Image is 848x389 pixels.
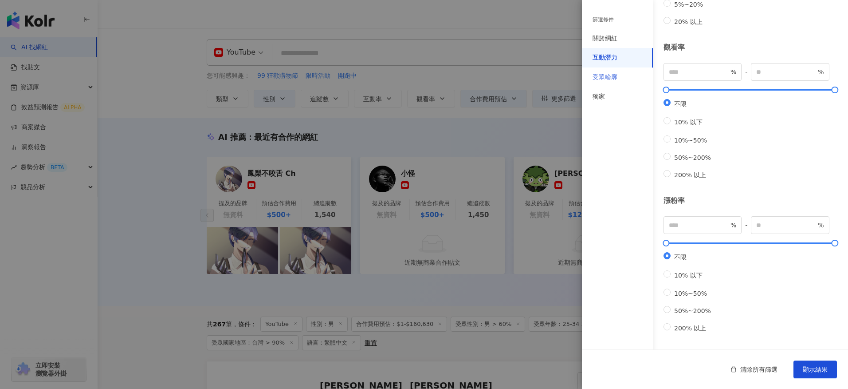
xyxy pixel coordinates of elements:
button: 清除所有篩選 [722,361,786,378]
span: 10%~50% [671,137,711,144]
span: % [818,67,824,77]
span: 10% 以下 [671,119,706,126]
span: 10% 以下 [671,272,706,279]
div: 漲粉率 [663,196,837,206]
span: 不限 [671,254,690,261]
span: 5%~20% [671,1,707,8]
div: 觀看率 [663,43,837,52]
span: - [742,67,751,77]
span: 50%~200% [671,307,715,314]
span: 50%~200% [671,154,715,161]
div: 篩選條件 [593,16,614,24]
span: 10%~50% [671,290,711,297]
span: - [742,220,751,230]
span: 200% 以上 [671,325,710,332]
span: 顯示結果 [803,366,828,373]
span: delete [730,366,737,373]
span: 清除所有篩選 [740,366,777,373]
div: 互動潛力 [593,53,617,62]
span: 20% 以上 [671,18,706,25]
button: 顯示結果 [793,361,837,378]
span: 不限 [671,100,690,107]
div: 關於網紅 [593,34,617,43]
span: % [730,220,736,230]
div: 受眾輪廓 [593,73,617,82]
span: % [818,220,824,230]
div: 獨家 [593,92,605,101]
span: 200% 以上 [671,171,710,179]
span: % [730,67,736,77]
